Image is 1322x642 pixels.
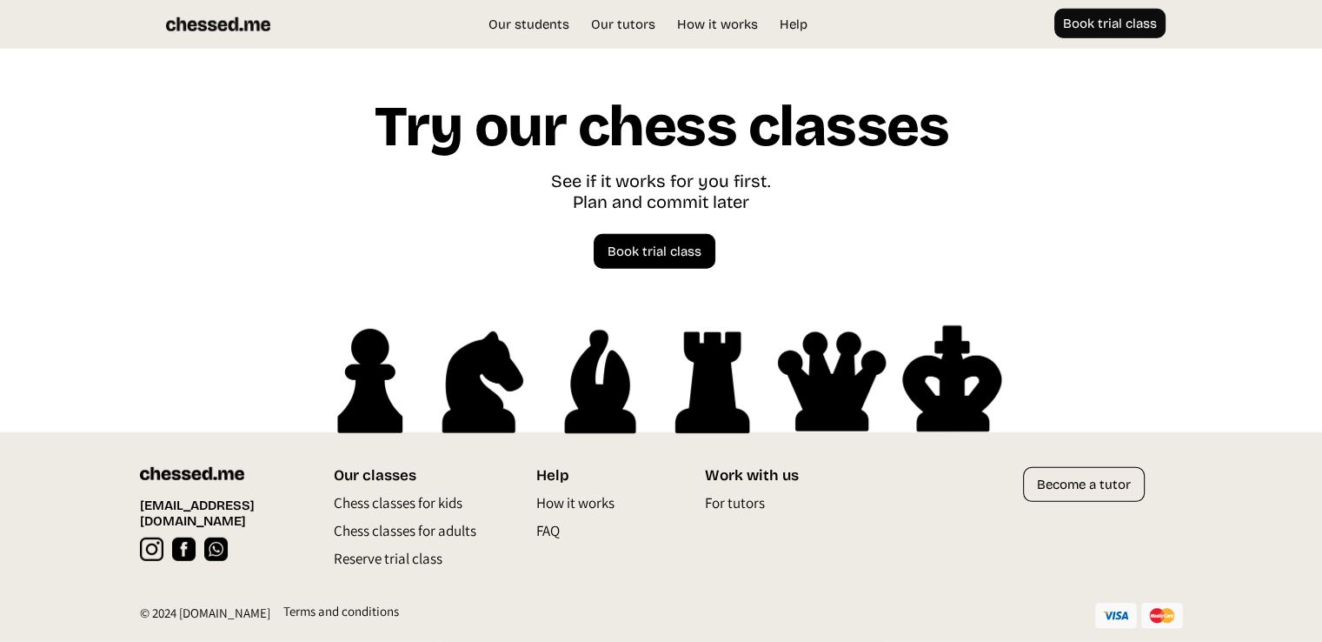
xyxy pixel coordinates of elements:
[334,521,476,549] a: Chess classes for adults
[334,467,484,485] div: Our classes
[704,467,837,485] div: Work with us
[551,171,771,217] div: See if it works for you first. Plan and commit later
[480,16,578,33] a: Our students
[283,603,399,629] div: Terms and conditions
[668,16,767,33] a: How it works
[594,234,715,269] a: Book trial class
[1054,9,1166,38] a: Book trial class
[374,97,949,171] h1: Try our chess classes
[334,549,442,577] a: Reserve trial class
[140,498,299,529] a: [EMAIL_ADDRESS][DOMAIN_NAME]
[1023,467,1145,502] a: Become a tutor
[771,16,816,33] a: Help
[704,493,764,521] a: For tutors
[536,493,614,521] a: How it works
[582,16,664,33] a: Our tutors
[536,521,560,549] a: FAQ
[140,605,270,631] div: © 2024 [DOMAIN_NAME]
[536,467,661,485] div: Help
[270,603,399,633] a: Terms and conditions
[334,493,462,521] a: Chess classes for kids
